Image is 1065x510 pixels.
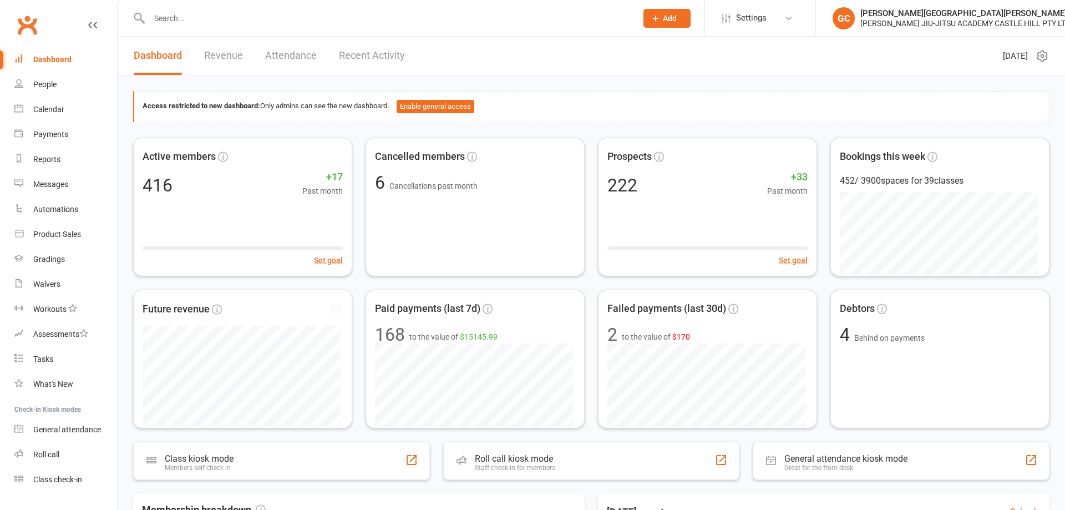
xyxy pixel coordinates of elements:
[784,464,907,472] div: Great for the front desk
[33,355,53,363] div: Tasks
[854,334,925,342] span: Behind on payments
[14,322,117,347] a: Assessments
[607,176,637,194] div: 222
[204,37,243,75] a: Revenue
[143,301,210,317] span: Future revenue
[767,185,808,197] span: Past month
[14,297,117,322] a: Workouts
[302,169,343,185] span: +17
[33,305,67,314] div: Workouts
[314,254,343,266] button: Set goal
[143,100,1041,113] div: Only admins can see the new dashboard.
[33,205,78,214] div: Automations
[840,149,925,165] span: Bookings this week
[33,425,101,434] div: General attendance
[14,222,117,247] a: Product Sales
[33,180,68,189] div: Messages
[14,442,117,467] a: Roll call
[14,97,117,122] a: Calendar
[14,417,117,442] a: General attendance kiosk mode
[784,453,907,464] div: General attendance kiosk mode
[265,37,317,75] a: Attendance
[14,172,117,197] a: Messages
[833,7,855,29] div: GC
[607,326,617,344] div: 2
[13,11,41,39] a: Clubworx
[33,380,73,388] div: What's New
[143,102,260,110] strong: Access restricted to new dashboard:
[165,464,234,472] div: Members self check-in
[779,254,808,266] button: Set goal
[14,467,117,492] a: Class kiosk mode
[397,100,474,113] button: Enable general access
[146,11,629,26] input: Search...
[33,80,57,89] div: People
[14,147,117,172] a: Reports
[460,332,498,341] span: $15145.99
[14,247,117,272] a: Gradings
[375,149,465,165] span: Cancelled members
[33,280,60,289] div: Waivers
[475,464,555,472] div: Staff check-in for members
[33,255,65,264] div: Gradings
[14,272,117,297] a: Waivers
[302,185,343,197] span: Past month
[339,37,405,75] a: Recent Activity
[14,372,117,397] a: What's New
[736,6,767,31] span: Settings
[389,181,478,190] span: Cancellations past month
[165,453,234,464] div: Class kiosk mode
[33,155,60,164] div: Reports
[840,301,875,317] span: Debtors
[143,149,216,165] span: Active members
[33,230,81,239] div: Product Sales
[840,324,854,345] span: 4
[14,197,117,222] a: Automations
[840,174,1040,188] div: 452 / 3900 spaces for 39 classes
[33,450,59,459] div: Roll call
[33,55,72,64] div: Dashboard
[607,149,652,165] span: Prospects
[375,301,480,317] span: Paid payments (last 7d)
[33,475,82,484] div: Class check-in
[33,130,68,139] div: Payments
[375,326,405,344] div: 168
[672,332,690,341] span: $170
[134,37,182,75] a: Dashboard
[14,47,117,72] a: Dashboard
[767,169,808,185] span: +33
[663,14,677,23] span: Add
[375,172,389,193] span: 6
[14,347,117,372] a: Tasks
[14,122,117,147] a: Payments
[33,105,64,114] div: Calendar
[143,176,173,194] div: 416
[14,72,117,97] a: People
[475,453,555,464] div: Roll call kiosk mode
[622,331,690,343] span: to the value of
[607,301,726,317] span: Failed payments (last 30d)
[33,330,88,339] div: Assessments
[643,9,691,28] button: Add
[1003,49,1028,63] span: [DATE]
[409,331,498,343] span: to the value of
